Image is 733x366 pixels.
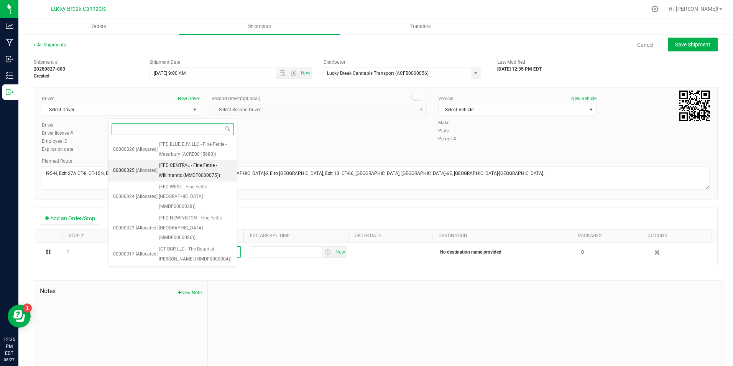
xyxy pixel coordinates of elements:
[669,6,718,12] span: Hi, [PERSON_NAME]!
[42,158,72,164] span: Planned Route
[212,95,260,102] label: Second Driver
[642,229,712,242] th: Actions
[276,70,289,76] span: Open the date view
[322,247,334,257] span: select
[136,192,158,202] span: [Allocated]
[637,41,653,49] a: Cancel
[34,59,138,66] span: Shipment #
[159,244,232,264] span: (CT BGP, LLC - The Botanist - [PERSON_NAME] (MMDF0000004))
[179,18,340,35] a: Shipments
[6,88,13,96] inline-svg: Outbound
[6,39,13,46] inline-svg: Manufacturing
[438,135,461,142] label: Permit #
[68,233,84,238] a: Stop #
[340,18,501,35] a: Transfers
[113,223,135,233] span: 00000323
[581,249,584,256] span: 0
[497,66,542,72] strong: [DATE] 12:35 PM EDT
[299,68,312,79] span: Set Current date
[190,104,200,115] span: select
[112,123,234,135] input: Select Order
[6,22,13,30] inline-svg: Analytics
[159,140,232,159] span: (FFD BLUE EJV, LLC - Fine Fettle - Waterbury (ACRE0015680))
[440,249,572,256] p: No destination name provided
[136,223,158,233] span: [Allocated]
[324,59,345,66] label: Distributor
[150,59,180,66] label: Shipment Date
[40,212,100,225] button: Add an Order/Stop
[42,104,190,115] span: Select Driver
[8,305,31,328] iframe: Resource center
[34,66,65,72] strong: 20250827-003
[439,233,467,238] a: Destination
[238,23,281,30] span: Shipments
[42,95,54,102] label: Driver
[439,104,587,115] span: Select Vehicle
[42,138,80,145] label: Employee ID
[159,182,232,212] span: (FFD WEST - Fine Fettle - [GEOGRAPHIC_DATA] (MMDF0000038))
[334,247,346,257] span: select
[18,18,179,35] a: Orders
[42,122,80,129] label: Driver
[578,233,602,238] a: Packages
[471,68,480,79] span: select
[587,104,596,115] span: select
[668,38,718,51] button: Save Shipment
[136,145,158,155] span: [Allocated]
[178,289,202,296] button: New Note
[67,249,69,256] span: 1
[113,192,135,202] span: 00000324
[334,247,347,258] span: Set Current date
[42,130,80,137] label: Driver license #
[438,119,461,126] label: Make
[3,336,15,357] p: 12:35 PM EDT
[136,166,158,176] span: [Allocated]
[34,42,66,48] a: All Shipments
[42,146,80,153] label: Expiration date
[51,6,106,12] span: Lucky Break Cannabis
[324,68,467,79] input: Select
[6,72,13,79] inline-svg: Inventory
[679,91,710,121] img: Scan me!
[438,95,453,102] label: Vehicle
[34,73,49,79] strong: Created
[136,249,158,259] span: [Allocated]
[650,5,660,13] div: Manage settings
[355,233,381,238] a: Order date
[178,95,200,102] button: New Driver
[6,55,13,63] inline-svg: Inbound
[23,303,32,313] iframe: Resource center unread badge
[113,145,135,155] span: 00000326
[399,23,441,30] span: Transfers
[240,96,260,101] span: (optional)
[497,59,525,66] label: Last Modified
[113,249,135,259] span: 00000317
[3,357,15,363] p: 08/27
[159,213,232,243] span: (FFD NEWINGTON - Fine Fettle - [GEOGRAPHIC_DATA] (MMDF0000086))
[250,233,289,238] a: Est. arrival time
[438,127,461,134] label: Plate
[159,161,232,180] span: (FFD CENTRAL - Fine Fettle - Willimantic (MMDF0000075))
[571,95,597,102] button: New Vehicle
[287,70,300,76] span: Open the time view
[40,287,202,296] span: Notes
[679,91,710,121] qrcode: 20250827-003
[81,23,117,30] span: Orders
[113,166,135,176] span: 00000325
[675,41,710,48] span: Save Shipment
